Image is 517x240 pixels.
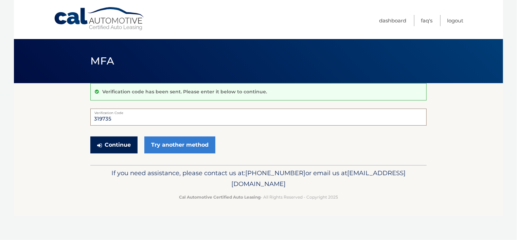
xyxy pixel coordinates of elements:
p: Verification code has been sent. Please enter it below to continue. [102,89,267,95]
a: Dashboard [379,15,406,26]
p: If you need assistance, please contact us at: or email us at [95,168,422,189]
a: Logout [447,15,463,26]
span: MFA [90,55,114,67]
a: Try another method [144,136,215,153]
button: Continue [90,136,138,153]
input: Verification Code [90,109,427,126]
p: - All Rights Reserved - Copyright 2025 [95,193,422,201]
strong: Cal Automotive Certified Auto Leasing [179,195,261,200]
a: Cal Automotive [54,7,145,31]
span: [PHONE_NUMBER] [245,169,305,177]
label: Verification Code [90,109,427,114]
a: FAQ's [421,15,432,26]
span: [EMAIL_ADDRESS][DOMAIN_NAME] [231,169,406,188]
